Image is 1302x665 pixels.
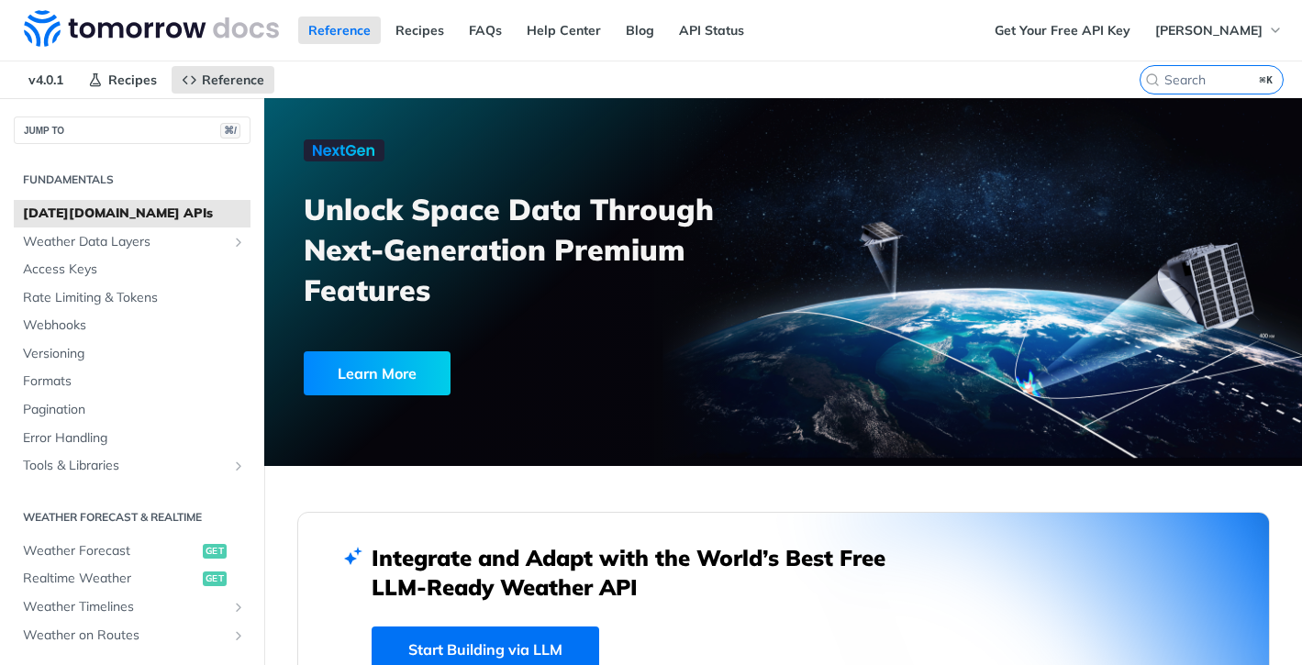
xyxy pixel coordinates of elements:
div: Learn More [304,351,451,395]
svg: Search [1145,72,1160,87]
a: Versioning [14,340,250,368]
span: Weather Forecast [23,542,198,560]
a: Weather Forecastget [14,538,250,565]
span: Formats [23,372,246,391]
a: Learn More [304,351,703,395]
a: Help Center [517,17,611,44]
span: Access Keys [23,260,246,279]
a: Recipes [385,17,454,44]
kbd: ⌘K [1255,71,1278,89]
span: get [203,571,227,586]
a: Weather Data LayersShow subpages for Weather Data Layers [14,228,250,256]
span: Pagination [23,401,246,419]
a: Blog [616,17,664,44]
button: JUMP TO⌘/ [14,116,250,144]
a: Tools & LibrariesShow subpages for Tools & Libraries [14,452,250,480]
a: Error Handling [14,425,250,452]
span: Error Handling [23,429,246,448]
h2: Weather Forecast & realtime [14,509,250,526]
a: Webhooks [14,312,250,339]
h3: Unlock Space Data Through Next-Generation Premium Features [304,189,803,310]
button: Show subpages for Weather Timelines [231,600,246,615]
button: Show subpages for Tools & Libraries [231,459,246,473]
span: get [203,544,227,559]
a: Formats [14,368,250,395]
a: Rate Limiting & Tokens [14,284,250,312]
h2: Integrate and Adapt with the World’s Best Free LLM-Ready Weather API [372,543,913,602]
a: Access Keys [14,256,250,283]
a: Recipes [78,66,167,94]
span: Reference [202,72,264,88]
span: v4.0.1 [18,66,73,94]
a: Reference [298,17,381,44]
a: API Status [669,17,754,44]
span: Weather Timelines [23,598,227,616]
a: Reference [172,66,274,94]
a: Weather TimelinesShow subpages for Weather Timelines [14,593,250,621]
img: Tomorrow.io Weather API Docs [24,10,279,47]
button: Show subpages for Weather on Routes [231,628,246,643]
span: Rate Limiting & Tokens [23,289,246,307]
span: ⌘/ [220,123,240,139]
span: Weather Data Layers [23,233,227,251]
span: Realtime Weather [23,570,198,588]
button: Show subpages for Weather Data Layers [231,235,246,249]
a: Get Your Free API Key [985,17,1141,44]
span: Tools & Libraries [23,457,227,475]
span: Webhooks [23,316,246,335]
a: FAQs [459,17,512,44]
a: [DATE][DOMAIN_NAME] APIs [14,200,250,227]
a: Weather on RoutesShow subpages for Weather on Routes [14,622,250,649]
span: [PERSON_NAME] [1155,22,1263,39]
span: Versioning [23,345,246,363]
h2: Fundamentals [14,172,250,188]
span: [DATE][DOMAIN_NAME] APIs [23,205,246,223]
a: Pagination [14,396,250,424]
a: Realtime Weatherget [14,565,250,593]
img: NextGen [304,139,384,161]
button: [PERSON_NAME] [1145,17,1293,44]
span: Recipes [108,72,157,88]
span: Weather on Routes [23,626,227,645]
